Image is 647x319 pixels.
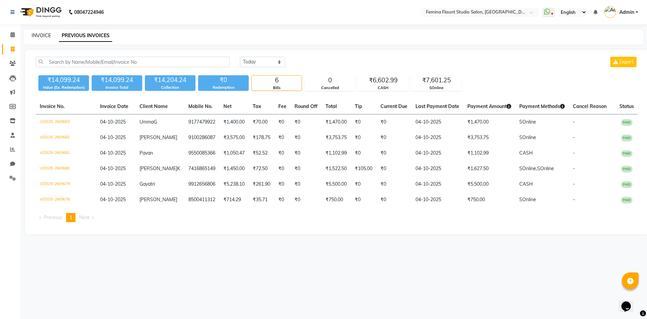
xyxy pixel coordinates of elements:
td: ₹0 [290,161,321,177]
td: ₹0 [290,114,321,130]
div: CASH [358,85,408,91]
nav: Pagination [36,213,638,222]
td: ₹1,470.00 [321,114,351,130]
span: - [573,150,575,156]
span: Invoice Date [100,103,128,109]
span: Round Off [295,103,317,109]
span: K [177,165,180,171]
span: Umma [140,119,154,125]
span: Admin [619,9,634,16]
span: PAID [621,166,633,172]
button: Export [610,57,637,67]
span: PAID [621,150,633,157]
td: ₹72.50 [249,161,274,177]
span: PAID [621,181,633,188]
td: ₹0 [376,130,411,145]
td: ₹0 [376,145,411,161]
td: ₹70.00 [249,114,274,130]
span: 04-10-2025 [100,196,126,203]
a: PREVIOUS INVOICES [59,30,112,42]
span: Net [223,103,232,109]
span: Last Payment Date [415,103,459,109]
span: SOnline [519,196,536,203]
td: 9177479922 [184,114,219,130]
div: ₹7,601.25 [411,76,461,85]
td: ₹1,102.99 [321,145,351,161]
td: ₹0 [376,161,411,177]
div: ₹14,099.24 [92,75,142,85]
span: Gayatri [140,181,155,187]
iframe: chat widget [619,292,640,312]
td: ₹0 [351,192,376,208]
td: 04-10-2025 [411,114,463,130]
td: 04-10-2025 [411,145,463,161]
td: 9100286087 [184,130,219,145]
div: 0 [305,76,355,85]
div: Bills [252,85,302,91]
img: logo [17,3,63,22]
td: V/2025-26/0679 [36,177,96,192]
td: ₹52.52 [249,145,274,161]
b: 08047224946 [74,3,104,22]
span: - [573,165,575,171]
span: Mobile No. [188,103,213,109]
div: Redemption [198,85,249,90]
td: ₹0 [351,130,376,145]
span: 04-10-2025 [100,165,126,171]
td: ₹0 [376,192,411,208]
input: Search by Name/Mobile/Email/Invoice No [36,57,230,67]
span: - [573,181,575,187]
span: Client Name [140,103,168,109]
td: ₹0 [351,177,376,192]
span: [PERSON_NAME] [140,165,177,171]
span: [PERSON_NAME] [140,134,177,140]
img: Admin [604,6,616,18]
div: 6 [252,76,302,85]
td: ₹178.75 [249,130,274,145]
td: ₹0 [290,192,321,208]
td: 7416865149 [184,161,219,177]
span: SOnline [519,119,536,125]
div: ₹6,602.99 [358,76,408,85]
span: G [154,119,157,125]
td: ₹0 [290,130,321,145]
td: ₹0 [376,114,411,130]
span: - [573,119,575,125]
td: ₹105.00 [351,161,376,177]
td: ₹1,050.47 [219,145,249,161]
td: ₹0 [290,177,321,192]
td: ₹714.29 [219,192,249,208]
span: [PERSON_NAME] [140,196,177,203]
td: ₹0 [351,114,376,130]
span: SOnline, [519,165,537,171]
td: V/2025-26/0681 [36,145,96,161]
td: ₹0 [274,192,290,208]
span: 04-10-2025 [100,134,126,140]
span: PAID [621,197,633,204]
span: CASH [519,150,533,156]
td: ₹35.71 [249,192,274,208]
td: ₹0 [274,145,290,161]
div: ₹14,204.24 [145,75,195,85]
td: 04-10-2025 [411,192,463,208]
td: 8500411312 [184,192,219,208]
td: ₹0 [376,177,411,192]
span: Previous [44,214,62,220]
td: 04-10-2025 [411,177,463,192]
span: PAID [621,135,633,141]
span: - [573,196,575,203]
span: Pavan [140,150,153,156]
td: ₹1,450.00 [219,161,249,177]
td: V/2025-26/0683 [36,114,96,130]
td: ₹1,400.00 [219,114,249,130]
td: ₹750.00 [463,192,515,208]
div: Invoice Total [92,85,142,90]
span: Tax [253,103,261,109]
span: SOnline [537,165,554,171]
td: ₹1,627.50 [463,161,515,177]
td: ₹5,238.10 [219,177,249,192]
span: Payment Methods [519,103,565,109]
span: Status [619,103,634,109]
span: Tip [355,103,362,109]
span: 04-10-2025 [100,181,126,187]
